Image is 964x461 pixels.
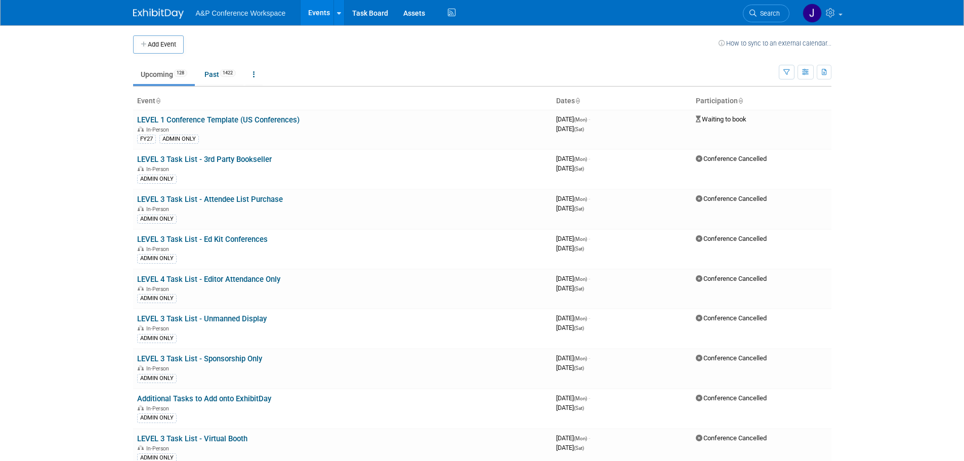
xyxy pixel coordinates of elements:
span: [DATE] [556,115,590,123]
span: - [589,235,590,242]
th: Dates [552,93,692,110]
img: In-Person Event [138,286,144,291]
a: Sort by Participation Type [738,97,743,105]
span: [DATE] [556,284,584,292]
span: - [589,394,590,402]
span: [DATE] [556,314,590,322]
div: ADMIN ONLY [159,135,199,144]
span: Conference Cancelled [696,434,767,442]
span: Search [757,10,780,17]
button: Add Event [133,35,184,54]
a: Upcoming128 [133,65,195,84]
div: ADMIN ONLY [137,374,177,383]
div: FY27 [137,135,156,144]
span: [DATE] [556,364,584,371]
div: ADMIN ONLY [137,334,177,343]
span: - [589,155,590,162]
img: In-Person Event [138,206,144,211]
div: ADMIN ONLY [137,413,177,423]
span: (Sat) [574,405,584,411]
span: [DATE] [556,195,590,202]
span: (Sat) [574,286,584,291]
a: LEVEL 3 Task List - Sponsorship Only [137,354,262,363]
span: [DATE] [556,444,584,451]
span: Conference Cancelled [696,394,767,402]
span: [DATE] [556,275,590,282]
span: In-Person [146,206,172,213]
th: Event [133,93,552,110]
div: ADMIN ONLY [137,175,177,184]
span: In-Person [146,166,172,173]
span: [DATE] [556,324,584,331]
a: Sort by Start Date [575,97,580,105]
span: [DATE] [556,204,584,212]
img: In-Person Event [138,166,144,171]
span: 1422 [220,69,236,77]
th: Participation [692,93,831,110]
span: (Mon) [574,117,587,122]
span: (Sat) [574,325,584,331]
span: (Mon) [574,196,587,202]
img: In-Person Event [138,246,144,251]
a: Sort by Event Name [155,97,160,105]
span: (Sat) [574,365,584,371]
span: Waiting to book [696,115,746,123]
span: [DATE] [556,155,590,162]
img: In-Person Event [138,445,144,450]
span: In-Person [146,286,172,292]
a: Additional Tasks to Add onto ExhibitDay [137,394,271,403]
a: Search [743,5,789,22]
a: LEVEL 1 Conference Template (US Conferences) [137,115,300,124]
span: Conference Cancelled [696,155,767,162]
a: LEVEL 4 Task List - Editor Attendance Only [137,275,280,284]
a: LEVEL 3 Task List - Ed Kit Conferences [137,235,268,244]
span: (Mon) [574,356,587,361]
span: [DATE] [556,244,584,252]
span: In-Person [146,246,172,253]
span: (Mon) [574,236,587,242]
span: (Mon) [574,436,587,441]
span: Conference Cancelled [696,314,767,322]
span: (Mon) [574,156,587,162]
a: LEVEL 3 Task List - Virtual Booth [137,434,247,443]
span: (Sat) [574,127,584,132]
img: In-Person Event [138,365,144,370]
img: In-Person Event [138,325,144,330]
div: ADMIN ONLY [137,294,177,303]
span: (Mon) [574,316,587,321]
span: (Mon) [574,276,587,282]
span: In-Person [146,325,172,332]
img: In-Person Event [138,405,144,410]
a: How to sync to an external calendar... [719,39,831,47]
span: - [589,314,590,322]
span: [DATE] [556,434,590,442]
span: Conference Cancelled [696,235,767,242]
span: [DATE] [556,235,590,242]
span: In-Person [146,445,172,452]
span: [DATE] [556,354,590,362]
span: A&P Conference Workspace [196,9,286,17]
span: (Sat) [574,166,584,172]
span: [DATE] [556,404,584,411]
span: Conference Cancelled [696,195,767,202]
span: (Mon) [574,396,587,401]
div: ADMIN ONLY [137,215,177,224]
span: In-Person [146,405,172,412]
span: 128 [174,69,187,77]
img: ExhibitDay [133,9,184,19]
a: LEVEL 3 Task List - Attendee List Purchase [137,195,283,204]
span: In-Person [146,127,172,133]
a: Past1422 [197,65,243,84]
span: Conference Cancelled [696,354,767,362]
span: - [589,195,590,202]
div: ADMIN ONLY [137,254,177,263]
span: In-Person [146,365,172,372]
a: LEVEL 3 Task List - 3rd Party Bookseller [137,155,272,164]
span: [DATE] [556,125,584,133]
span: - [589,434,590,442]
span: [DATE] [556,164,584,172]
span: [DATE] [556,394,590,402]
img: In-Person Event [138,127,144,132]
span: (Sat) [574,206,584,212]
img: Julie Kirsch [803,4,822,23]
